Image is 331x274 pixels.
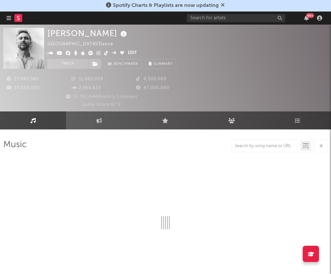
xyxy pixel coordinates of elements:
button: Track [47,59,88,69]
button: Summary [145,59,176,69]
span: 6,500,000 [136,77,166,81]
span: Dismiss [221,3,225,8]
div: 99 + [306,13,314,18]
div: [PERSON_NAME] [47,28,129,39]
div: [GEOGRAPHIC_DATA] | Dance [47,40,121,48]
span: 2,564,623 [71,86,101,90]
a: Benchmark [104,59,142,69]
span: 11,883,003 [71,77,103,81]
button: Edit [128,49,137,57]
span: Benchmark [113,60,138,68]
span: 76,781,444 Monthly Listeners [65,95,138,99]
span: Jump Score: 67.9 [82,103,121,107]
input: Search by song name or URL [232,144,301,149]
span: 27,600,000 [7,86,40,90]
input: Search for artists [187,14,285,22]
span: Spotify Charts & Playlists are now updating [113,3,219,8]
button: 99+ [304,15,309,21]
span: 27,043,345 [7,77,39,81]
span: Summary [153,62,173,66]
span: 47,000,000 [136,86,169,90]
